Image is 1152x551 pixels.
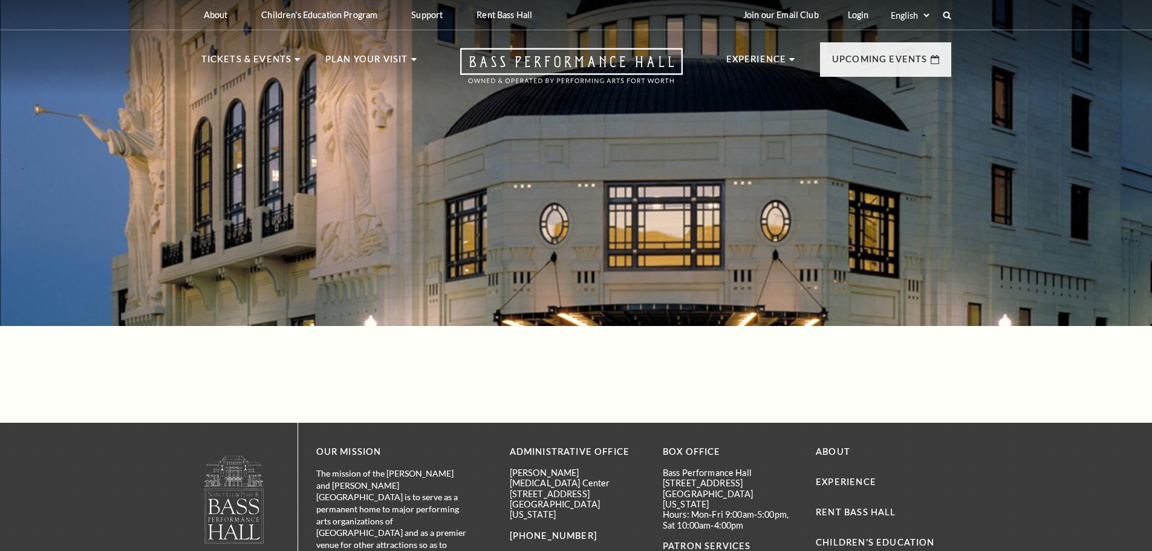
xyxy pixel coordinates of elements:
a: Rent Bass Hall [816,507,896,517]
p: Experience [726,52,787,74]
p: Administrative Office [510,445,645,460]
p: Upcoming Events [832,52,928,74]
p: [PHONE_NUMBER] [510,529,645,544]
p: OUR MISSION [316,445,467,460]
p: BOX OFFICE [663,445,798,460]
p: [STREET_ADDRESS] [510,489,645,499]
select: Select: [888,10,931,21]
p: Rent Bass Hall [477,10,532,20]
p: Children's Education Program [261,10,377,20]
p: Tickets & Events [201,52,292,74]
img: logo-footer.png [203,455,265,544]
p: Bass Performance Hall [663,468,798,478]
p: [GEOGRAPHIC_DATA][US_STATE] [663,489,798,510]
p: [GEOGRAPHIC_DATA][US_STATE] [510,499,645,520]
p: [STREET_ADDRESS] [663,478,798,488]
p: Hours: Mon-Fri 9:00am-5:00pm, Sat 10:00am-4:00pm [663,509,798,530]
p: Support [411,10,443,20]
a: Experience [816,477,876,487]
p: About [204,10,228,20]
p: [PERSON_NAME][MEDICAL_DATA] Center [510,468,645,489]
a: About [816,446,850,457]
p: Plan Your Visit [325,52,408,74]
